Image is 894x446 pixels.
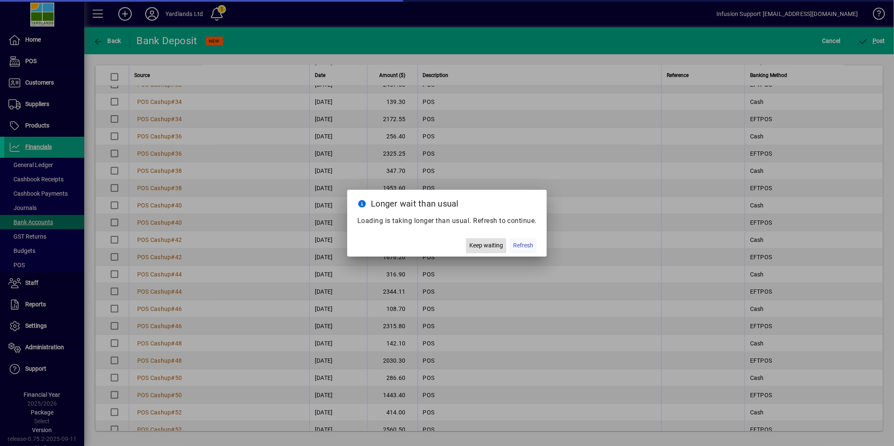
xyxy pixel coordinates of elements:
span: Keep waiting [469,241,503,250]
p: Loading is taking longer than usual. Refresh to continue. [357,216,537,226]
button: Keep waiting [466,238,506,253]
span: Refresh [513,241,533,250]
button: Refresh [510,238,537,253]
span: Longer wait than usual [371,199,459,209]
